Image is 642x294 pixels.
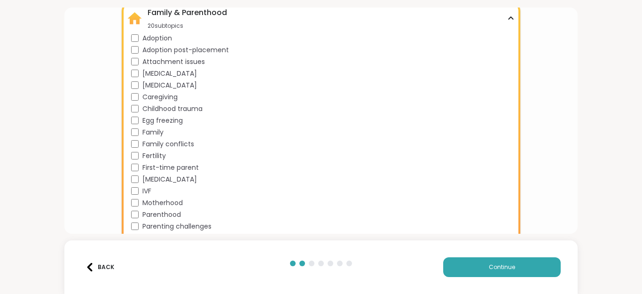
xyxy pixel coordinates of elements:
span: Motherhood [142,198,183,208]
span: Family conflicts [142,139,194,149]
span: Family [142,127,164,137]
button: Back [81,257,119,277]
div: Family & Parenthood [148,7,227,18]
span: Egg freezing [142,116,183,126]
div: Back [86,263,114,271]
span: Continue [489,263,515,271]
span: Parenting challenges [142,222,211,231]
span: Attachment issues [142,57,205,67]
span: IVF [142,186,151,196]
button: Continue [443,257,561,277]
span: Fertility [142,151,166,161]
div: 20 subtopics [148,22,227,30]
span: [MEDICAL_DATA] [142,80,197,90]
span: Adoption post-placement [142,45,229,55]
span: Adoption [142,33,172,43]
span: Parenthood [142,210,181,220]
span: [MEDICAL_DATA] [142,233,197,243]
span: [MEDICAL_DATA] [142,69,197,79]
span: First-time parent [142,163,199,173]
span: [MEDICAL_DATA] [142,175,197,184]
span: Caregiving [142,92,178,102]
span: Childhood trauma [142,104,203,114]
